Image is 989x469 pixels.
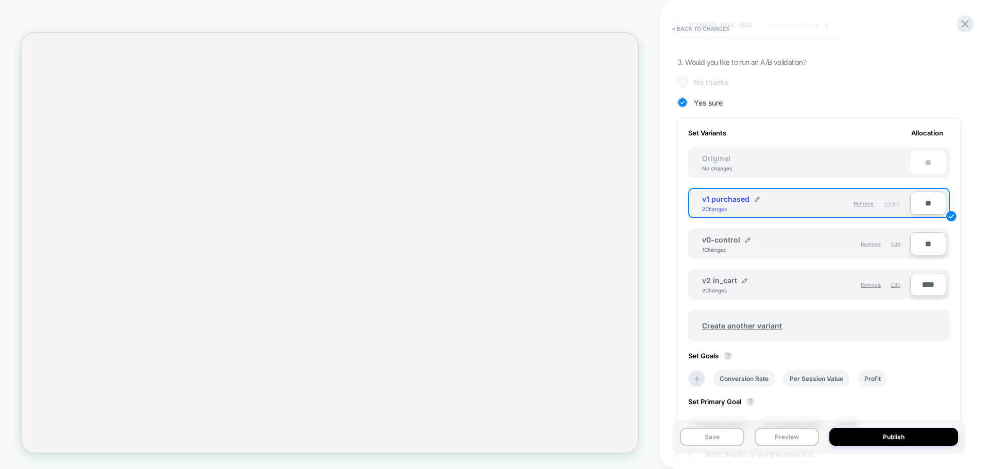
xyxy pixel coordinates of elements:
span: Create another variant [692,314,792,338]
span: Remove [854,200,874,206]
span: Set Primary Goal [688,397,760,406]
div: 1 Changes [702,247,733,253]
button: ? [724,352,732,360]
span: v2 in_cart [702,276,737,285]
button: ? [746,397,755,406]
div: 2 Changes [702,206,733,212]
img: edit [742,278,747,283]
span: Allocation [911,129,943,137]
span: Set Goals [688,352,737,360]
li: Per Session Value [783,370,850,387]
span: v1 purchased [702,195,749,203]
span: No thanks [694,78,728,86]
li: Per Session Value [758,416,825,433]
li: Conversion Rate [688,416,751,433]
span: Remove [861,241,881,247]
span: v0-control [702,235,740,244]
span: Remove [861,282,881,288]
button: Save [680,428,744,446]
span: Original [692,154,741,163]
div: 2 Changes [702,287,733,293]
img: edit [755,197,760,202]
span: 3. Would you like to run an A/B validation? [677,58,806,66]
span: Edit [891,282,900,288]
button: Publish [829,428,958,446]
img: edit [946,211,957,221]
li: Profit [833,416,863,433]
button: < Back to changes [667,21,735,37]
span: Set Variants [688,129,726,137]
li: Profit [858,370,888,387]
span: Yes sure [694,98,723,107]
span: Edit [891,241,900,247]
div: No changes [692,165,742,171]
button: Preview [755,428,819,446]
span: Editing [884,200,900,206]
img: edit [745,237,751,242]
li: Conversion Rate [713,370,775,387]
